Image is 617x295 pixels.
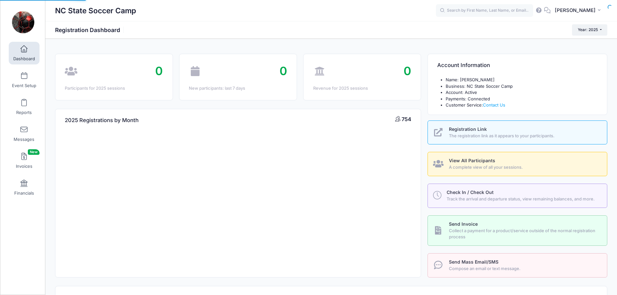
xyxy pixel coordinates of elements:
li: Customer Service: [446,102,598,108]
a: View All Participants A complete view of all your sessions. [428,152,607,176]
a: Contact Us [483,102,505,108]
a: Messages [9,122,40,145]
span: View All Participants [449,158,495,163]
a: NC State Soccer Camp [0,7,46,38]
span: Send Invoice [449,221,478,227]
div: Revenue for 2025 sessions [313,85,411,92]
a: Financials [9,176,40,199]
a: InvoicesNew [9,149,40,172]
h1: NC State Soccer Camp [55,3,136,18]
div: New participants: last 7 days [189,85,287,92]
h1: Registration Dashboard [55,27,126,33]
button: Year: 2025 [572,24,607,35]
span: Dashboard [13,56,35,62]
button: [PERSON_NAME] [551,3,607,18]
a: Send Mass Email/SMS Compose an email or text message. [428,253,607,278]
span: A complete view of all your sessions. [449,164,600,171]
a: Event Setup [9,69,40,91]
input: Search by First Name, Last Name, or Email... [436,4,533,17]
span: Reports [16,110,32,115]
span: Event Setup [12,83,36,88]
a: Send Invoice Collect a payment for a product/service outside of the normal registration process [428,215,607,246]
span: Year: 2025 [578,27,598,32]
span: Compose an email or text message. [449,266,600,272]
a: Check In / Check Out Track the arrival and departure status, view remaining balances, and more. [428,184,607,208]
span: The registration link as it appears to your participants. [449,133,600,139]
span: Check In / Check Out [447,189,494,195]
li: Business: NC State Soccer Camp [446,83,598,90]
img: NC State Soccer Camp [11,10,35,34]
a: Registration Link The registration link as it appears to your participants. [428,120,607,145]
span: Registration Link [449,126,487,132]
span: Collect a payment for a product/service outside of the normal registration process [449,228,600,240]
span: 0 [404,64,411,78]
li: Account: Active [446,89,598,96]
div: Participants for 2025 sessions [65,85,163,92]
span: 0 [280,64,287,78]
span: New [28,149,40,155]
li: Payments: Connected [446,96,598,102]
li: Name: [PERSON_NAME] [446,77,598,83]
span: Invoices [16,164,32,169]
span: 0 [155,64,163,78]
h4: 2025 Registrations by Month [65,111,139,130]
a: Reports [9,96,40,118]
span: 754 [402,116,411,122]
span: Messages [14,137,34,142]
a: Dashboard [9,42,40,64]
span: [PERSON_NAME] [555,7,596,14]
span: Track the arrival and departure status, view remaining balances, and more. [447,196,600,202]
h4: Account Information [437,56,490,75]
span: Financials [14,190,34,196]
span: Send Mass Email/SMS [449,259,498,265]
